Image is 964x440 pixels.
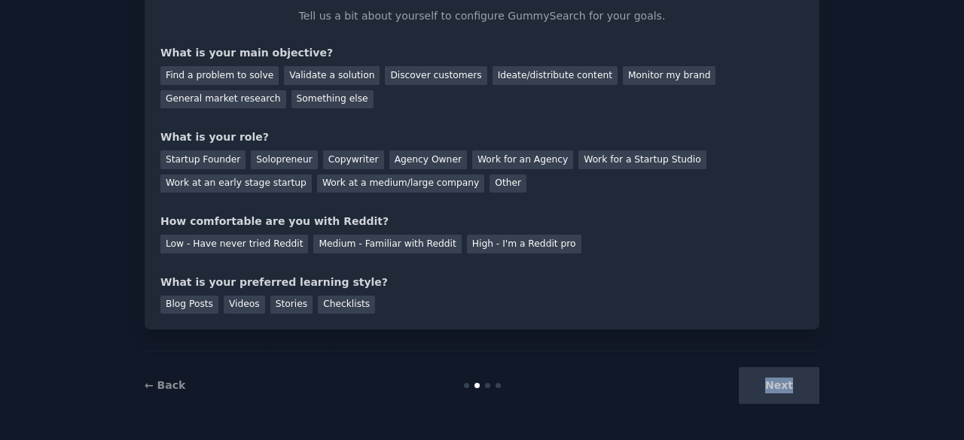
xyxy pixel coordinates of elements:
div: Videos [224,296,265,314]
div: Monitor my brand [623,66,715,85]
div: Stories [270,296,313,314]
div: What is your role? [160,129,804,145]
div: High - I'm a Reddit pro [467,235,581,253]
div: Find a problem to solve [160,66,279,85]
div: What is your main objective? [160,45,804,61]
div: Agency Owner [389,150,467,169]
div: Something else [291,90,374,109]
div: Copywriter [323,150,384,169]
div: Work for an Agency [472,150,573,169]
div: Low - Have never tried Reddit [160,235,308,253]
div: Medium - Familiar with Reddit [313,235,461,253]
div: General market research [160,90,286,109]
p: Tell us a bit about yourself to configure GummySearch for your goals. [292,8,672,24]
div: Other [490,174,526,193]
div: Work for a Startup Studio [578,150,706,169]
div: Work at an early stage startup [160,174,312,193]
div: Blog Posts [160,296,218,314]
div: How comfortable are you with Reddit? [160,214,804,229]
div: Discover customers [385,66,487,85]
div: Work at a medium/large company [317,174,484,193]
div: Ideate/distribute content [493,66,618,85]
div: What is your preferred learning style? [160,275,804,290]
div: Solopreneur [251,150,317,169]
a: ← Back [145,379,185,391]
div: Startup Founder [160,150,246,169]
div: Validate a solution [284,66,380,85]
div: Checklists [318,296,375,314]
